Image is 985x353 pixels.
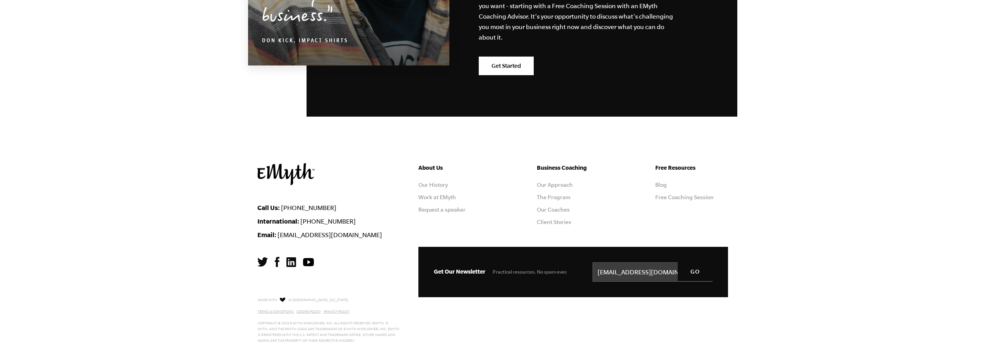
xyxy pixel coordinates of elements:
[537,207,570,213] a: Our Coaches
[296,310,321,313] a: Cookie Policy
[258,310,294,313] a: Terms & Conditions
[418,207,466,213] a: Request a speaker
[257,163,315,185] img: EMyth
[537,182,573,188] a: Our Approach
[281,204,336,211] a: [PHONE_NUMBER]
[286,257,296,267] img: LinkedIn
[324,310,349,313] a: Privacy Policy
[303,258,314,266] img: YouTube
[479,57,534,75] a: Get Started
[278,231,382,238] a: [EMAIL_ADDRESS][DOMAIN_NAME]
[258,296,400,344] p: Made with in [GEOGRAPHIC_DATA], [US_STATE]. Copyright © 2025 E-Myth Worldwide, Inc. All rights re...
[257,204,280,211] strong: Call Us:
[257,231,276,238] strong: Email:
[257,217,299,225] strong: International:
[280,297,285,302] img: Love
[678,262,713,281] input: GO
[537,219,571,225] a: Client Stories
[655,163,728,172] h5: Free Resources
[275,257,279,267] img: Facebook
[262,38,348,45] cite: Don Kick, Impact Shirts
[537,194,570,200] a: The Program
[434,268,485,275] span: Get Our Newsletter
[418,163,491,172] h5: About Us
[655,194,714,200] a: Free Coaching Session
[593,262,713,282] input: name@emailaddress.com
[257,257,268,267] img: Twitter
[537,163,610,172] h5: Business Coaching
[418,194,456,200] a: Work at EMyth
[946,316,985,353] iframe: Chat Widget
[493,269,567,275] span: Practical resources. No spam ever.
[655,182,667,188] a: Blog
[300,218,356,225] a: [PHONE_NUMBER]
[418,182,448,188] a: Our History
